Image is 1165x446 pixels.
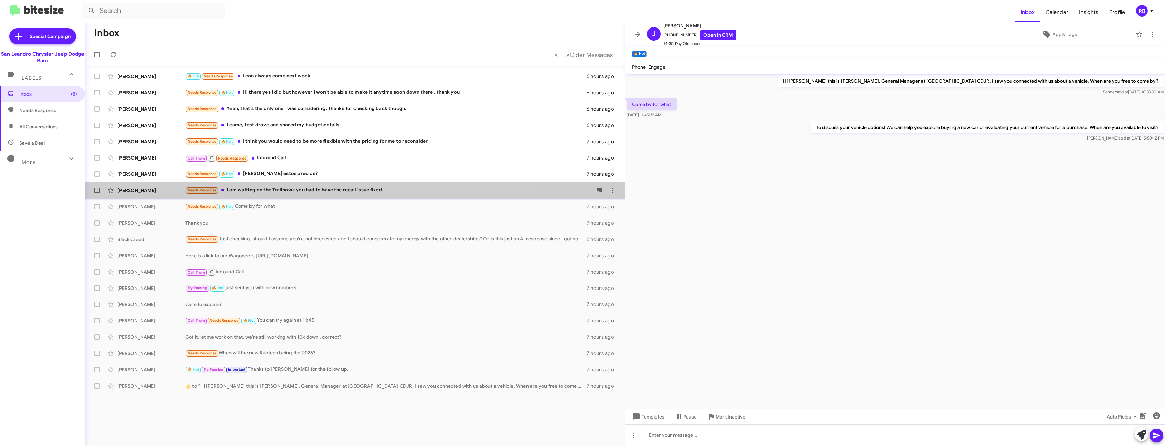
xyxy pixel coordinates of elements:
div: Care to explain? [185,301,587,308]
span: Needs Response [19,107,77,114]
p: Come by for what [627,98,677,110]
span: Try Pausing [204,367,223,372]
span: Needs Response [218,156,247,161]
span: Auto Fields [1107,411,1139,423]
div: Here is a link to our Wagoneers [URL][DOMAIN_NAME] [185,252,587,259]
div: 6 hours ago [587,89,620,96]
div: I came, test drove and shared my budget details. [185,121,587,129]
div: just sent you with new numbers [185,284,587,292]
div: [PERSON_NAME] [117,285,185,292]
div: ​👍​ to “ Hi [PERSON_NAME] this is [PERSON_NAME], General Manager at [GEOGRAPHIC_DATA] CDJR. I saw... [185,383,587,389]
div: 6 hours ago [587,122,620,129]
span: Save a Deal [19,140,45,146]
span: All Conversations [19,123,58,130]
div: [PERSON_NAME] [117,350,185,357]
button: Mark Inactive [702,411,751,423]
div: I think you would need to be more flexible with the pricing for me to reconsider [185,137,587,145]
span: » [566,51,570,59]
div: 6 hours ago [587,73,620,80]
a: Insights [1074,2,1104,22]
span: Labels [22,75,41,81]
span: Phone [632,64,646,70]
input: Search [82,3,225,19]
div: Hi there yes I did but however I won't be able to make it anytime soon down there , thank you [185,89,587,96]
span: [PHONE_NUMBER] [663,30,736,40]
span: [PERSON_NAME] [663,22,736,30]
div: You can try again at 11:45 [185,317,587,324]
span: 14-30 Day Old Leads [663,40,736,47]
div: I am waiting on the Trailhawk you had to have the recall issue fixed [185,186,592,194]
div: When will the new Rubicon being the 2026? [185,349,587,357]
div: 7 hours ago [587,154,620,161]
div: 6 hours ago [587,106,620,112]
span: said at [1116,89,1128,94]
div: [PERSON_NAME] [117,334,185,340]
button: RB [1130,5,1158,17]
span: 🔥 Hot [221,139,233,144]
nav: Page navigation example [551,48,617,62]
span: Inbox [19,91,77,97]
div: [PERSON_NAME] [117,383,185,389]
span: Try Pausing [188,286,207,290]
div: Inbound Call [185,267,587,276]
span: Call Them [188,156,205,161]
span: Needs Response [188,123,217,127]
p: To discuss your vehicle options! We can help you explore buying a new car or evaluating your curr... [811,121,1164,133]
h1: Inbox [94,27,119,38]
button: Templates [625,411,670,423]
span: Call Them [188,270,205,275]
div: [PERSON_NAME] estos precios? [185,170,587,178]
div: [PERSON_NAME] [117,89,185,96]
div: [PERSON_NAME] [117,203,185,210]
a: Calendar [1040,2,1074,22]
span: said at [1118,135,1130,141]
span: Needs Response [210,318,239,323]
div: 7 hours ago [587,317,620,324]
div: Inbound Call [185,153,587,162]
div: Come by for what [185,203,587,210]
div: 7 hours ago [587,203,620,210]
span: Profile [1104,2,1130,22]
div: I can always come next week [185,72,587,80]
span: 🔥 Hot [221,90,233,95]
span: Mark Inactive [716,411,745,423]
span: Important [228,367,246,372]
span: J [652,29,656,39]
span: Templates [631,411,664,423]
span: 🔥 Hot [188,367,199,372]
span: Needs Response [188,237,217,241]
div: 6 hours ago [587,236,620,243]
div: Black Creed [117,236,185,243]
span: 🔥 Hot [221,204,233,209]
div: Got it, let me work on that, we're still working with 10k down , correct? [185,334,587,340]
span: Pause [683,411,697,423]
span: [DATE] 11:45:32 AM [627,112,661,117]
span: Special Campaign [30,33,71,40]
span: [PERSON_NAME] [DATE] 5:50:12 PM [1087,135,1164,141]
div: Yeah, that's the only one I was considering. Thanks for checking back though. [185,105,587,113]
div: 7 hours ago [587,301,620,308]
div: 7 hours ago [587,268,620,275]
div: [PERSON_NAME] [117,317,185,324]
div: 7 hours ago [587,350,620,357]
button: Pause [670,411,702,423]
a: Inbox [1015,2,1040,22]
div: [PERSON_NAME] [117,220,185,226]
span: Needs Response [188,204,217,209]
div: [PERSON_NAME] [117,122,185,129]
span: 🔥 Hot [188,74,199,78]
span: (8) [71,91,77,97]
button: Apply Tags [986,28,1132,40]
span: 🔥 Hot [243,318,255,323]
span: Needs Response [188,172,217,176]
div: [PERSON_NAME] [117,252,185,259]
button: Auto Fields [1101,411,1145,423]
small: 🔥 Hot [632,51,647,57]
span: Needs Response [188,139,217,144]
span: 🔥 Hot [221,172,233,176]
div: 7 hours ago [587,366,620,373]
div: [PERSON_NAME] [117,73,185,80]
a: Open in CRM [700,30,736,40]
